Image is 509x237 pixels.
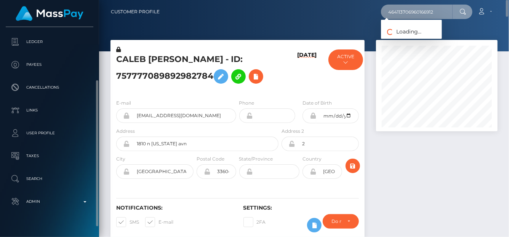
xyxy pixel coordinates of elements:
label: Phone [239,100,254,107]
a: Cancellations [6,78,93,97]
label: Postal Code [197,156,224,162]
label: City [116,156,125,162]
button: Do not require [323,214,359,229]
p: Payees [9,59,90,70]
img: MassPay Logo [16,6,83,21]
a: User Profile [6,124,93,143]
a: Ledger [6,32,93,51]
a: Admin [6,192,93,211]
input: Search... [381,5,453,19]
h6: [DATE] [297,52,317,90]
p: Admin [9,196,90,207]
label: 2FA [243,217,266,227]
label: Date of Birth [303,100,332,107]
label: E-mail [145,217,173,227]
span: Loading... [381,28,421,35]
a: Search [6,169,93,188]
label: Country [303,156,322,162]
label: Address [116,128,135,135]
a: Payees [6,55,93,74]
p: Taxes [9,150,90,162]
p: User Profile [9,127,90,139]
a: Links [6,101,93,120]
p: Ledger [9,36,90,48]
h6: Settings: [243,205,359,211]
p: Cancellations [9,82,90,93]
a: Customer Profile [111,4,160,20]
label: E-mail [116,100,131,107]
div: Do not require [331,218,341,224]
label: SMS [116,217,139,227]
button: ACTIVE [328,49,363,70]
p: Links [9,105,90,116]
a: Taxes [6,146,93,165]
label: Address 2 [282,128,304,135]
label: State/Province [239,156,273,162]
h5: CALEB [PERSON_NAME] - ID: 757777089892982784 [116,54,274,87]
h6: Notifications: [116,205,232,211]
p: Search [9,173,90,185]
